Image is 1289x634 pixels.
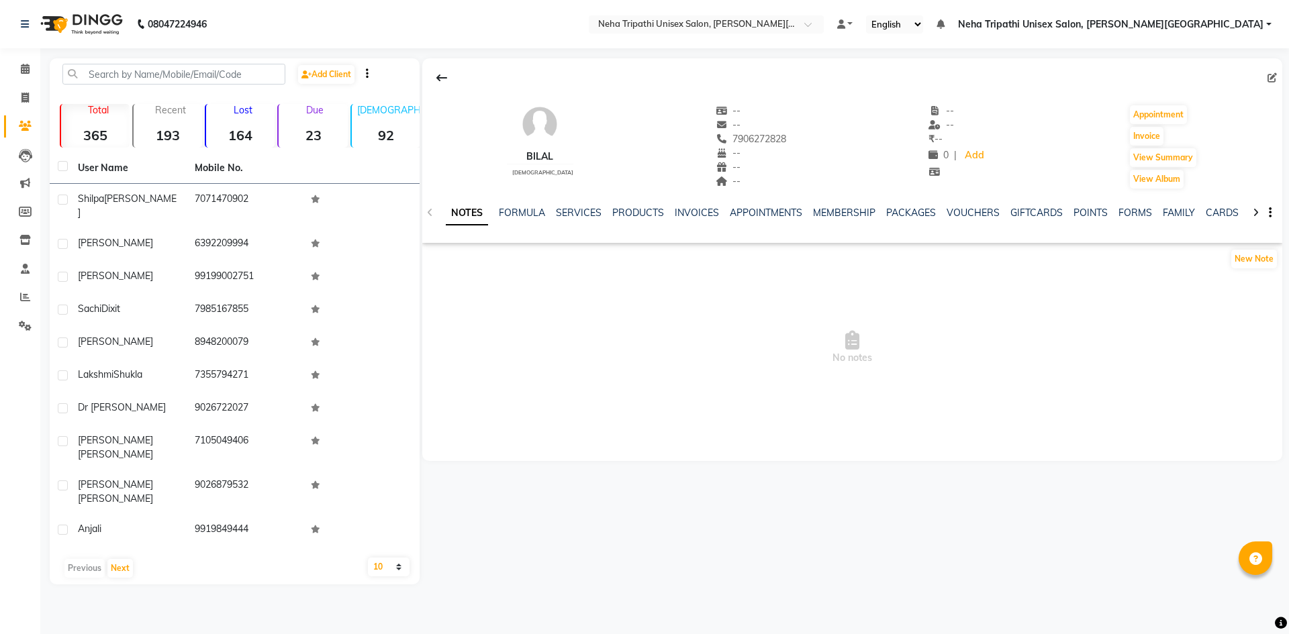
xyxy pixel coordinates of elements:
[78,492,153,505] span: [PERSON_NAME]
[66,104,130,116] p: Total
[78,523,101,535] span: anjali
[612,207,664,219] a: PRODUCTS
[298,65,354,84] a: Add Client
[716,147,741,159] span: --
[730,207,802,219] a: APPOINTMENTS
[958,17,1263,32] span: Neha Tripathi Unisex Salon, [PERSON_NAME][GEOGRAPHIC_DATA]
[187,294,303,327] td: 7985167855
[78,303,101,315] span: Sachi
[716,133,787,145] span: 7906272828
[1130,148,1196,167] button: View Summary
[928,133,935,145] span: ₹
[954,148,957,162] span: |
[352,127,420,144] strong: 92
[187,184,303,228] td: 7071470902
[139,104,202,116] p: Recent
[1163,207,1195,219] a: FAMILY
[61,127,130,144] strong: 365
[187,228,303,261] td: 6392209994
[507,150,573,164] div: Bilal
[428,65,456,91] div: Back to Client
[78,368,113,380] span: Lakshmi
[187,425,303,470] td: 7105049406
[78,401,166,413] span: Dr [PERSON_NAME]
[187,327,303,360] td: 8948200079
[357,104,420,116] p: [DEMOGRAPHIC_DATA]
[1130,127,1163,146] button: Invoice
[78,434,153,446] span: [PERSON_NAME]
[716,105,741,117] span: --
[148,5,207,43] b: 08047224946
[962,146,986,165] a: Add
[187,261,303,294] td: 99199002751
[113,368,142,380] span: Shukla
[422,280,1282,415] span: No notes
[187,514,303,547] td: 9919849444
[1130,105,1187,124] button: Appointment
[716,161,741,173] span: --
[279,127,347,144] strong: 23
[78,193,104,205] span: Shilpa
[1206,207,1239,219] a: CARDS
[78,270,153,282] span: [PERSON_NAME]
[556,207,602,219] a: SERVICES
[107,559,133,578] button: Next
[928,133,943,145] span: --
[1118,207,1152,219] a: FORMS
[675,207,719,219] a: INVOICES
[134,127,202,144] strong: 193
[446,201,488,225] a: NOTES
[187,360,303,392] td: 7355794271
[928,119,954,131] span: --
[187,470,303,514] td: 9026879532
[1073,207,1108,219] a: POINTS
[187,153,303,184] th: Mobile No.
[716,119,741,131] span: --
[101,303,120,315] span: Dixit
[1233,580,1276,621] iframe: chat widget
[187,392,303,425] td: 9026722027
[78,237,153,249] span: [PERSON_NAME]
[78,448,153,460] span: [PERSON_NAME]
[813,207,875,219] a: MEMBERSHIP
[716,175,741,187] span: --
[34,5,126,43] img: logo
[62,64,285,85] input: Search by Name/Mobile/Email/Code
[1010,207,1063,219] a: GIFTCARDS
[78,335,153,348] span: [PERSON_NAME]
[1231,250,1277,268] button: New Note
[1130,170,1184,189] button: View Album
[499,207,545,219] a: FORMULA
[78,478,153,490] span: [PERSON_NAME]
[928,105,954,117] span: --
[886,207,936,219] a: PACKAGES
[520,104,560,144] img: avatar
[281,104,347,116] p: Due
[928,149,949,161] span: 0
[512,169,573,176] span: [DEMOGRAPHIC_DATA]
[947,207,1000,219] a: VOUCHERS
[70,153,187,184] th: User Name
[211,104,275,116] p: Lost
[78,193,177,219] span: [PERSON_NAME]
[206,127,275,144] strong: 164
